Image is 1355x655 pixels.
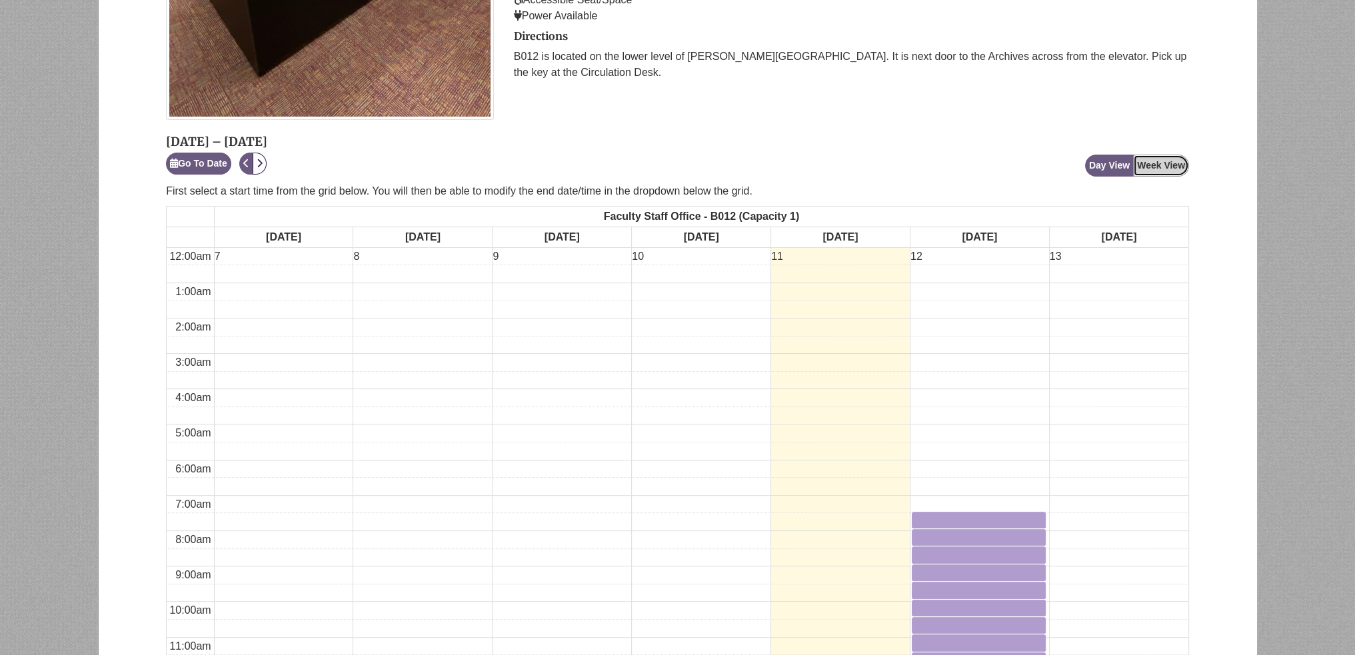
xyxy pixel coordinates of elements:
span: [DATE] [681,227,722,247]
div: 6:00am [173,460,213,478]
span: [DATE] [1098,227,1139,247]
button: Next [253,153,267,175]
a: 11:00am Friday, September 12, 2025 - Faculty Staff Office - B012 - Available [912,634,1046,652]
a: 8:00am Friday, September 12, 2025 - Faculty Staff Office - B012 - Available [912,529,1046,546]
a: 8:30am Friday, September 12, 2025 - Faculty Staff Office - B012 - Available [912,546,1046,564]
a: 9:00am Friday, September 12, 2025 - Faculty Staff Office - B012 - Available [912,564,1046,581]
div: 5:00am [173,424,213,442]
button: Go To Date [166,153,231,175]
h2: Directions [514,31,1189,43]
button: Previous [239,153,253,175]
p: First select a start time from the grid below. You will then be able to modify the end date/time ... [166,183,1189,199]
button: Day View [1085,155,1134,177]
div: 11:00am [167,638,213,655]
div: 9:00am [173,566,213,584]
div: 4:00am [173,389,213,406]
div: directions [514,31,1189,81]
p: B012 is located on the lower level of [PERSON_NAME][GEOGRAPHIC_DATA]. It is next door to the Arch... [514,49,1189,81]
a: 7:30am Friday, September 12, 2025 - Faculty Staff Office - B012 - Available [912,512,1046,528]
div: 10:00am [167,602,213,619]
button: Week View [1133,155,1189,177]
span: [DATE] [959,227,1000,247]
a: 10:00am Friday, September 12, 2025 - Faculty Staff Office - B012 - Available [912,600,1046,616]
span: [DATE] [263,227,304,247]
span: [DATE] [542,227,583,247]
div: 7:00am [173,496,213,513]
span: [DATE] [403,227,443,247]
div: 8:00am [173,531,213,548]
div: 2:00am [173,319,213,336]
div: 1:00am [173,283,213,301]
a: 10:30am Friday, September 12, 2025 - Faculty Staff Office - B012 - Available [912,617,1046,634]
div: 12:00am [167,248,213,265]
div: 3:00am [173,354,213,371]
span: Faculty Staff Office - B012 (Capacity 1) [601,207,802,227]
span: [DATE] [820,227,860,247]
h2: [DATE] – [DATE] [166,135,267,149]
a: 9:30am Friday, September 12, 2025 - Faculty Staff Office - B012 - Available [912,582,1046,599]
